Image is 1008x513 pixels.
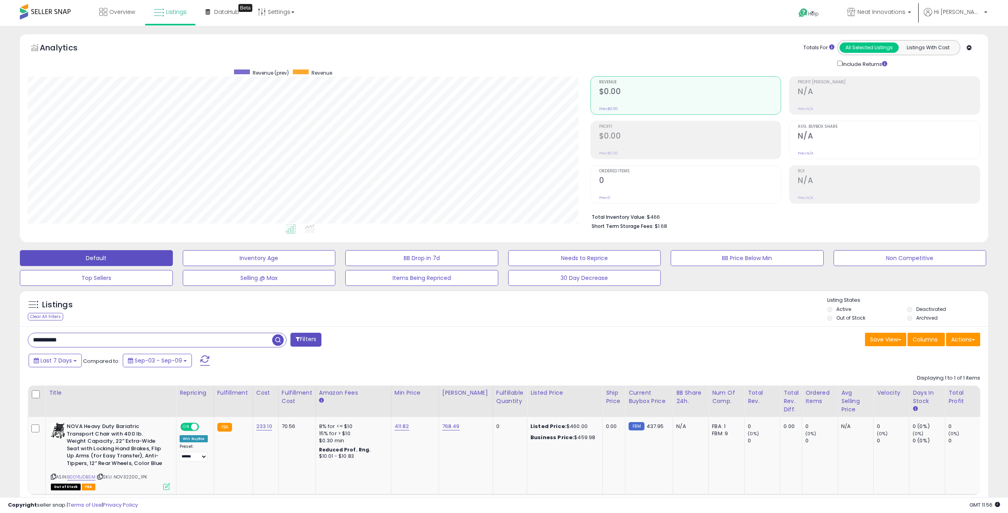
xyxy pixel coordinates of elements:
div: N/A [841,423,867,430]
a: Help [792,2,834,26]
button: Default [20,250,173,266]
div: Current Buybox Price [629,389,669,405]
span: $1.68 [655,222,667,230]
div: Total Rev. Diff. [784,389,799,414]
span: DataHub [214,8,239,16]
div: Num of Comp. [712,389,741,405]
span: Overview [109,8,135,16]
small: Prev: N/A [798,106,813,111]
button: Save View [865,333,906,346]
span: 437.95 [646,422,664,430]
span: Revenue [599,80,781,85]
div: seller snap | | [8,501,138,509]
h2: N/A [798,87,980,98]
div: Ordered Items [805,389,834,405]
h2: N/A [798,131,980,142]
div: ASIN: [51,423,170,489]
div: 8% for <= $10 [319,423,385,430]
span: Revenue (prev) [253,69,289,76]
label: Deactivated [916,306,946,312]
div: $459.98 [530,434,596,441]
div: Displaying 1 to 1 of 1 items [917,374,980,382]
span: Neat Innovations [857,8,905,16]
div: Total Rev. [748,389,777,405]
div: Include Returns [831,59,897,68]
button: BB Drop in 7d [345,250,498,266]
div: FBM: 9 [712,430,738,437]
b: Business Price: [530,434,574,441]
div: Clear All Filters [28,313,63,320]
div: Repricing [180,389,211,397]
button: Columns [907,333,945,346]
small: Amazon Fees. [319,397,324,404]
label: Out of Stock [836,314,865,321]
div: BB Share 24h. [676,389,705,405]
small: Prev: $0.00 [599,106,618,111]
button: Last 7 Days [29,354,82,367]
div: 0 [948,437,981,444]
small: (0%) [948,430,960,437]
small: (0%) [805,430,816,437]
i: Get Help [798,8,808,18]
small: FBM [629,422,644,430]
div: 0 [496,423,521,430]
label: Active [836,306,851,312]
h2: $0.00 [599,87,781,98]
div: $460.00 [530,423,596,430]
span: Listings [166,8,187,16]
span: Ordered Items [599,169,781,174]
span: ON [181,424,191,430]
span: Profit [PERSON_NAME] [798,80,980,85]
a: Privacy Policy [103,501,138,509]
div: 0.00 [784,423,796,430]
div: Total Profit [948,389,977,405]
button: Selling @ Max [183,270,336,286]
strong: Copyright [8,501,37,509]
div: Avg Selling Price [841,389,870,414]
button: Sep-03 - Sep-09 [123,354,192,367]
div: Preset: [180,444,208,462]
button: 30 Day Decrease [508,270,661,286]
a: Hi [PERSON_NAME] [924,8,987,26]
button: BB Price Below Min [671,250,824,266]
div: $10.01 - $10.83 [319,453,385,460]
small: (0%) [748,430,759,437]
small: (0%) [913,430,924,437]
h2: $0.00 [599,131,781,142]
b: Total Inventory Value: [592,214,646,220]
div: Amazon Fees [319,389,388,397]
div: Ship Price [606,389,622,405]
div: Tooltip anchor [238,4,252,12]
a: 768.49 [442,422,460,430]
h5: Analytics [40,42,93,55]
div: Listed Price [530,389,599,397]
div: Velocity [877,389,906,397]
div: Cost [256,389,275,397]
small: FBA [217,423,232,432]
button: Listings With Cost [898,42,958,53]
small: Prev: 0 [599,195,610,200]
button: Actions [946,333,980,346]
button: All Selected Listings [840,42,899,53]
div: 0 [805,437,838,444]
span: Avg. Buybox Share [798,125,980,129]
div: Win BuyBox [180,435,208,442]
div: 0 (0%) [913,437,945,444]
a: 233.10 [256,422,272,430]
b: Listed Price: [530,422,567,430]
div: 0 [877,437,909,444]
span: ROI [798,169,980,174]
span: Last 7 Days [41,357,72,364]
a: 411.82 [395,422,409,430]
button: Filters [290,333,321,347]
span: Help [808,10,819,17]
span: Compared to: [83,357,120,365]
h5: Listings [42,299,73,310]
span: Sep-03 - Sep-09 [135,357,182,364]
button: Needs to Reprice [508,250,661,266]
button: Top Sellers [20,270,173,286]
span: 2025-09-17 11:56 GMT [969,501,1000,509]
span: Columns [913,336,938,343]
div: $0.30 min [319,437,385,444]
button: Inventory Age [183,250,336,266]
